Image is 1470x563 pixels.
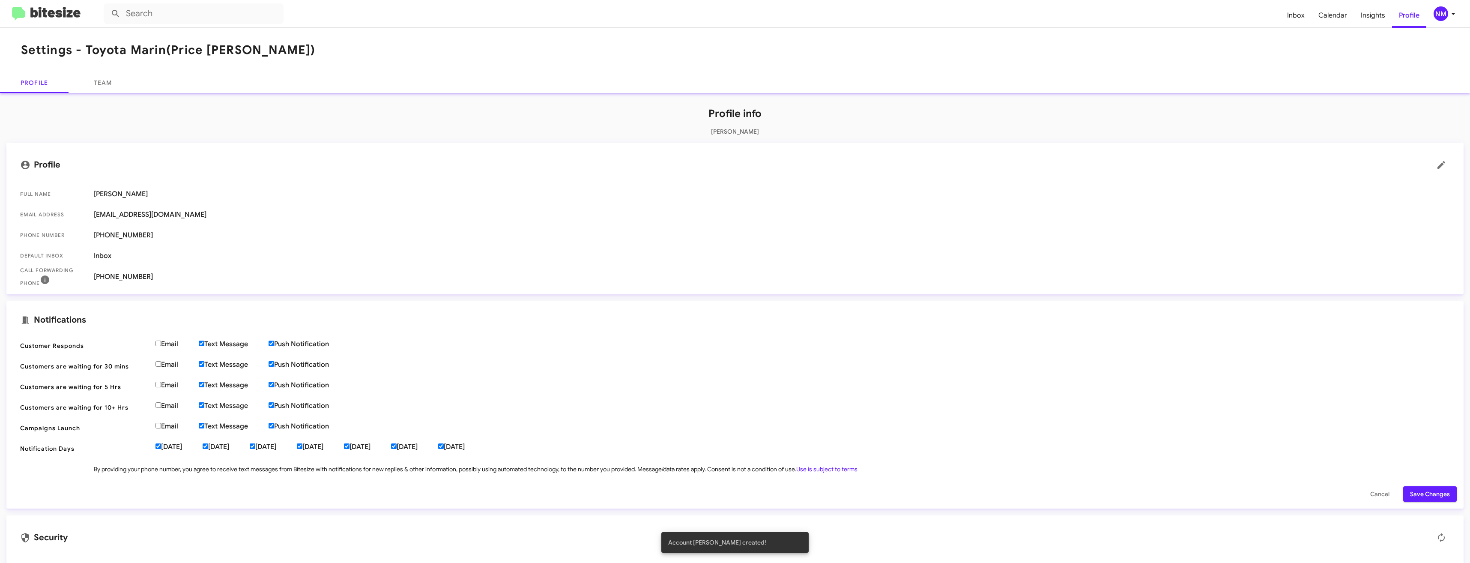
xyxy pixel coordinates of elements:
[203,443,208,449] input: [DATE]
[1426,6,1461,21] button: NM
[203,443,250,451] label: [DATE]
[20,266,87,287] span: Call Forwarding Phone
[155,382,161,387] input: Email
[20,424,149,432] span: Campaigns Launch
[94,273,1450,281] span: [PHONE_NUMBER]
[166,42,315,57] span: (Price [PERSON_NAME])
[155,341,161,346] input: Email
[155,402,161,408] input: Email
[199,341,204,346] input: Text Message
[20,190,87,198] span: Full Name
[269,381,350,389] label: Push Notification
[94,210,1450,219] span: [EMAIL_ADDRESS][DOMAIN_NAME]
[1392,3,1426,28] a: Profile
[20,341,149,350] span: Customer Responds
[155,340,199,348] label: Email
[269,340,350,348] label: Push Notification
[199,423,204,428] input: Text Message
[155,423,161,428] input: Email
[6,107,1464,120] h1: Profile info
[6,127,1464,136] p: [PERSON_NAME]
[269,361,274,367] input: Push Notification
[20,362,149,371] span: Customers are waiting for 30 mins
[438,443,485,451] label: [DATE]
[94,190,1450,198] span: [PERSON_NAME]
[20,403,149,412] span: Customers are waiting for 10+ Hrs
[269,402,274,408] input: Push Notification
[104,3,284,24] input: Search
[1363,486,1396,502] button: Cancel
[20,444,149,453] span: Notification Days
[20,156,1450,174] mat-card-title: Profile
[391,443,397,449] input: [DATE]
[1370,486,1389,502] span: Cancel
[344,443,391,451] label: [DATE]
[269,360,350,369] label: Push Notification
[199,360,269,369] label: Text Message
[199,381,269,389] label: Text Message
[20,231,87,240] span: Phone number
[199,402,204,408] input: Text Message
[155,422,199,431] label: Email
[344,443,350,449] input: [DATE]
[155,443,161,449] input: [DATE]
[94,252,1450,260] span: Inbox
[155,381,199,389] label: Email
[199,361,204,367] input: Text Message
[391,443,438,451] label: [DATE]
[1434,6,1448,21] div: NM
[94,231,1450,240] span: [PHONE_NUMBER]
[297,443,344,451] label: [DATE]
[269,422,350,431] label: Push Notification
[20,252,87,260] span: Default Inbox
[1403,486,1457,502] button: Save Changes
[269,423,274,428] input: Push Notification
[20,315,1450,325] mat-card-title: Notifications
[1280,3,1312,28] a: Inbox
[199,401,269,410] label: Text Message
[155,401,199,410] label: Email
[21,43,315,57] h1: Settings - Toyota Marin
[297,443,302,449] input: [DATE]
[250,443,297,451] label: [DATE]
[269,401,350,410] label: Push Notification
[20,210,87,219] span: Email Address
[269,341,274,346] input: Push Notification
[796,465,857,473] a: Use is subject to terms
[250,443,255,449] input: [DATE]
[69,72,137,93] a: Team
[269,382,274,387] input: Push Notification
[438,443,444,449] input: [DATE]
[1312,3,1354,28] a: Calendar
[199,382,204,387] input: Text Message
[155,443,203,451] label: [DATE]
[199,340,269,348] label: Text Message
[668,538,766,547] span: Account [PERSON_NAME] created!
[199,422,269,431] label: Text Message
[155,360,199,369] label: Email
[20,383,149,391] span: Customers are waiting for 5 Hrs
[1410,486,1450,502] span: Save Changes
[1354,3,1392,28] a: Insights
[155,361,161,367] input: Email
[94,465,857,473] div: By providing your phone number, you agree to receive text messages from Bitesize with notificatio...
